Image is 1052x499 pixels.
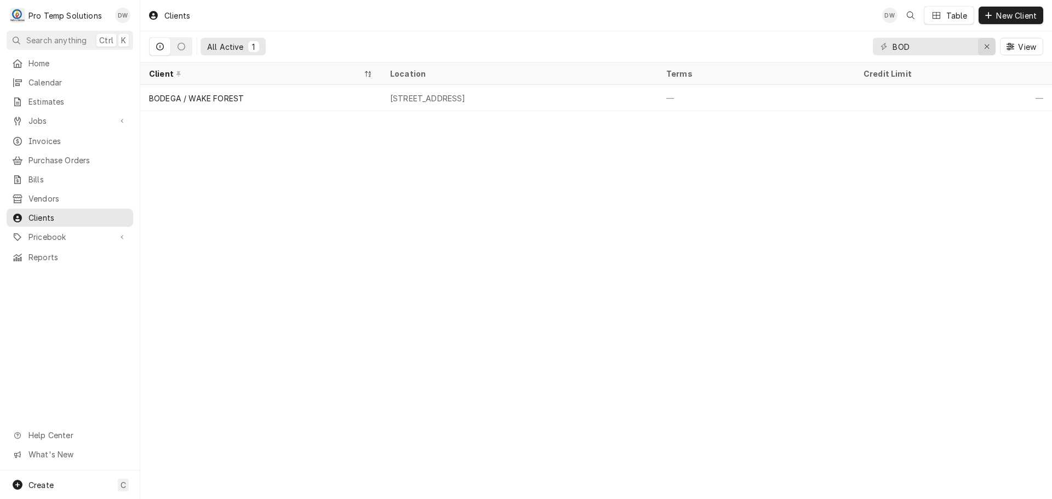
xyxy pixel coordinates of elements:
span: Clients [28,212,128,223]
button: Open search [902,7,919,24]
button: Search anythingCtrlK [7,31,133,50]
span: Invoices [28,135,128,147]
span: What's New [28,449,127,460]
a: Clients [7,209,133,227]
span: Help Center [28,429,127,441]
button: Erase input [978,38,996,55]
a: Purchase Orders [7,151,133,169]
span: Ctrl [99,35,113,46]
span: Calendar [28,77,128,88]
span: Estimates [28,96,128,107]
span: Home [28,58,128,69]
div: Dana Williams's Avatar [882,8,897,23]
span: C [121,479,126,491]
a: Go to Pricebook [7,228,133,246]
div: — [658,85,855,111]
div: Credit Limit [864,68,1041,79]
div: Pro Temp Solutions's Avatar [10,8,25,23]
span: New Client [994,10,1039,21]
div: DW [115,8,130,23]
a: Go to What's New [7,445,133,463]
span: Pricebook [28,231,111,243]
button: View [1000,38,1043,55]
div: DW [882,8,897,23]
span: Bills [28,174,128,185]
div: Client [149,68,362,79]
a: Reports [7,248,133,266]
div: Dana Williams's Avatar [115,8,130,23]
span: Search anything [26,35,87,46]
a: Calendar [7,73,133,91]
div: Pro Temp Solutions [28,10,102,21]
button: New Client [979,7,1043,24]
div: BODEGA / WAKE FOREST [149,93,244,104]
span: Jobs [28,115,111,127]
span: Create [28,480,54,490]
div: 1 [250,41,257,53]
span: View [1016,41,1038,53]
div: Location [390,68,649,79]
a: Go to Help Center [7,426,133,444]
a: Invoices [7,132,133,150]
div: Table [946,10,968,21]
a: Estimates [7,93,133,111]
div: P [10,8,25,23]
input: Keyword search [893,38,975,55]
div: All Active [207,41,244,53]
span: Purchase Orders [28,154,128,166]
span: K [121,35,126,46]
a: Vendors [7,190,133,208]
a: Go to Jobs [7,112,133,130]
a: Bills [7,170,133,188]
span: Vendors [28,193,128,204]
span: Reports [28,251,128,263]
a: Home [7,54,133,72]
div: — [855,85,1052,111]
div: [STREET_ADDRESS] [390,93,466,104]
div: Terms [666,68,844,79]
